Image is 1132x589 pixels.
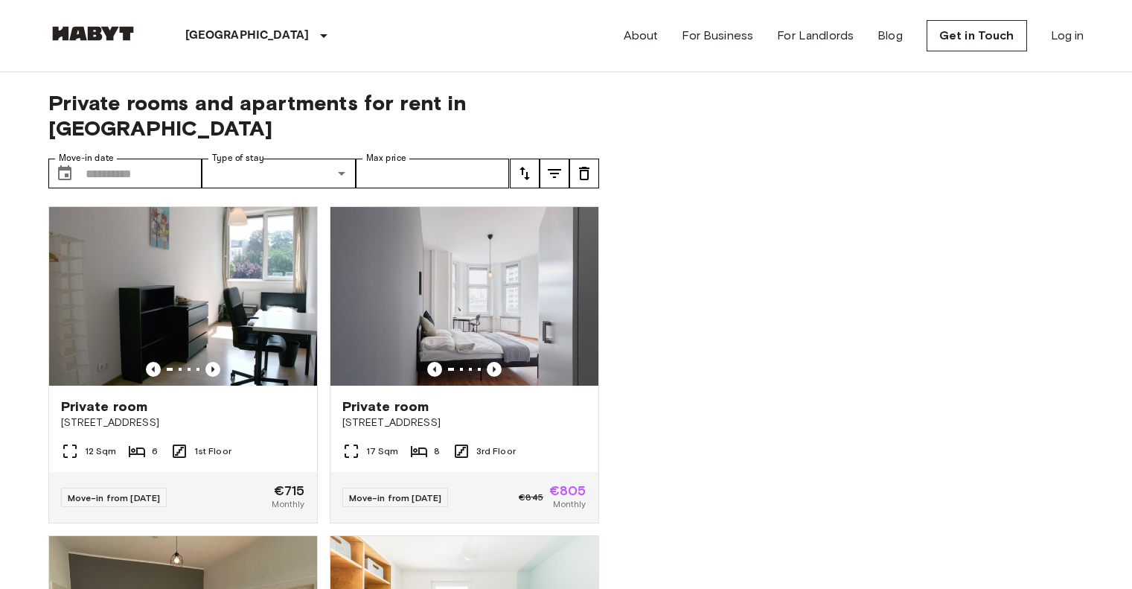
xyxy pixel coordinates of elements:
a: About [624,27,659,45]
span: 3rd Floor [476,445,516,458]
a: Marketing picture of unit DE-01-041-02MPrevious imagePrevious imagePrivate room[STREET_ADDRESS]12... [48,206,318,523]
span: Private room [61,398,148,416]
span: 6 [152,445,158,458]
span: €805 [549,484,586,497]
button: Choose date [50,159,80,188]
span: Move-in from [DATE] [349,492,442,503]
button: Previous image [205,362,220,377]
a: Log in [1051,27,1084,45]
label: Move-in date [59,152,114,165]
span: €715 [274,484,305,497]
label: Max price [366,152,406,165]
span: 17 Sqm [366,445,399,458]
span: 1st Floor [194,445,231,458]
span: [STREET_ADDRESS] [342,416,586,430]
span: 8 [434,445,440,458]
span: €845 [519,491,543,504]
button: tune [540,159,569,188]
button: tune [569,159,599,188]
span: Monthly [553,497,586,511]
a: For Landlords [777,27,854,45]
img: Marketing picture of unit DE-01-041-02M [49,207,317,386]
a: For Business [682,27,753,45]
label: Type of stay [212,152,264,165]
button: tune [510,159,540,188]
button: Previous image [487,362,502,377]
img: Habyt [48,26,138,41]
a: Get in Touch [927,20,1027,51]
img: Marketing picture of unit DE-01-047-05H [330,207,598,386]
span: Private rooms and apartments for rent in [GEOGRAPHIC_DATA] [48,90,599,141]
span: Move-in from [DATE] [68,492,161,503]
span: [STREET_ADDRESS] [61,416,305,430]
button: Previous image [427,362,442,377]
p: [GEOGRAPHIC_DATA] [185,27,310,45]
a: Marketing picture of unit DE-01-047-05HPrevious imagePrevious imagePrivate room[STREET_ADDRESS]17... [330,206,599,523]
span: 12 Sqm [85,445,117,458]
a: Blog [877,27,903,45]
span: Monthly [272,497,304,511]
span: Private room [342,398,429,416]
button: Previous image [146,362,161,377]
